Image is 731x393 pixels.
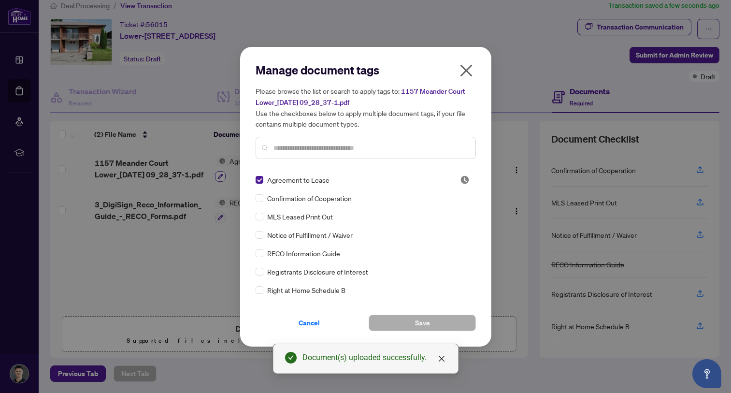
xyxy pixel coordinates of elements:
[460,175,470,185] img: status
[460,175,470,185] span: Pending Review
[692,359,721,388] button: Open asap
[299,315,320,331] span: Cancel
[267,230,353,240] span: Notice of Fulfillment / Waiver
[267,248,340,259] span: RECO Information Guide
[267,266,368,277] span: Registrants Disclosure of Interest
[436,353,447,364] a: Close
[256,86,476,129] h5: Please browse the list or search to apply tags to: Use the checkboxes below to apply multiple doc...
[267,285,345,295] span: Right at Home Schedule B
[267,211,333,222] span: MLS Leased Print Out
[256,315,363,331] button: Cancel
[459,63,474,78] span: close
[285,352,297,364] span: check-circle
[438,355,445,363] span: close
[267,175,330,185] span: Agreement to Lease
[267,193,352,204] span: Confirmation of Cooperation
[256,87,465,107] span: 1157 Meander Court Lower_[DATE] 09_28_37-1.pdf
[369,315,476,331] button: Save
[256,62,476,78] h2: Manage document tags
[302,352,446,364] div: Document(s) uploaded successfully.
